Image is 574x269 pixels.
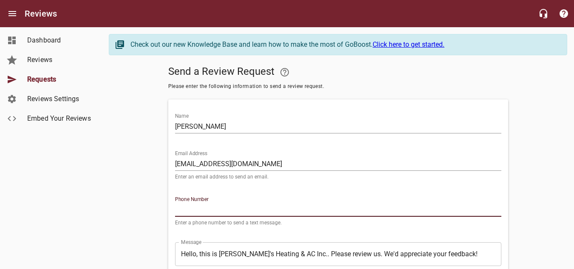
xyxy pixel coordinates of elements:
[130,40,558,50] div: Check out our new Knowledge Base and learn how to make the most of GoBoost.
[27,74,92,85] span: Requests
[27,94,92,104] span: Reviews Settings
[175,151,207,156] label: Email Address
[27,35,92,45] span: Dashboard
[175,174,501,179] p: Enter an email address to send an email.
[25,7,57,20] h6: Reviews
[274,62,295,82] a: Your Google or Facebook account must be connected to "Send a Review Request"
[181,250,495,258] textarea: Hello, this is [PERSON_NAME]'s Heating & AC Inc.. Please review us. We'd appreciate your feedback!
[2,3,23,24] button: Open drawer
[175,197,209,202] label: Phone Number
[175,113,189,119] label: Name
[175,220,501,225] p: Enter a phone number to send a text message.
[554,3,574,24] button: Support Portal
[533,3,554,24] button: Live Chat
[27,55,92,65] span: Reviews
[373,40,444,48] a: Click here to get started.
[27,113,92,124] span: Embed Your Reviews
[168,82,508,91] span: Please enter the following information to send a review request.
[168,62,508,82] h5: Send a Review Request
